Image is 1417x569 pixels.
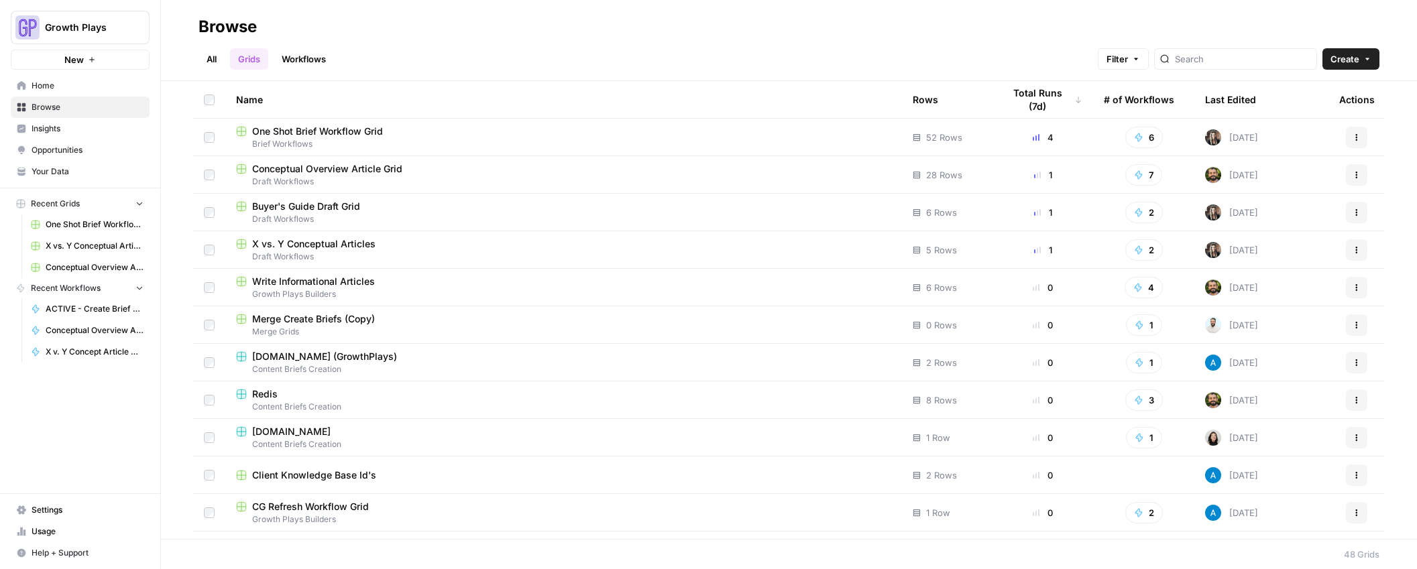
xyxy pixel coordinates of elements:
[11,161,150,182] a: Your Data
[1205,505,1258,521] div: [DATE]
[1205,317,1258,333] div: [DATE]
[25,341,150,363] a: X v. Y Concept Article Generator
[926,206,957,219] span: 6 Rows
[252,538,377,551] span: 1-800Accountant Refreshes
[1205,129,1221,145] img: hdvq4edqhod41033j3abmrftx7xs
[926,281,957,294] span: 6 Rows
[274,48,334,70] a: Workflows
[46,218,144,231] span: One Shot Brief Workflow Grid
[236,326,891,338] span: Merge Grids
[1098,48,1149,70] button: Filter
[1003,431,1082,444] div: 0
[236,363,891,375] span: Content Briefs Creation
[236,251,891,263] span: Draft Workflows
[1175,52,1311,66] input: Search
[236,350,891,375] a: [DOMAIN_NAME] (GrowthPlays)Content Briefs Creation
[236,468,891,482] a: Client Knowledge Base Id's
[236,200,891,225] a: Buyer's Guide Draft GridDraft Workflows
[1344,548,1379,561] div: 48 Grids
[236,387,891,413] a: RedisContent Briefs Creation
[1003,243,1082,257] div: 1
[236,312,891,338] a: Merge Create Briefs (Copy)Merge Grids
[236,162,891,188] a: Conceptual Overview Article GridDraft Workflows
[32,166,144,178] span: Your Data
[1126,314,1162,336] button: 1
[11,75,150,97] a: Home
[11,499,150,521] a: Settings
[1003,468,1082,482] div: 0
[236,275,891,300] a: Write Informational ArticlesGrowth Plays Builders
[11,11,150,44] button: Workspace: Growth Plays
[236,425,891,450] a: [DOMAIN_NAME]Content Briefs Creation
[11,521,150,542] a: Usage
[236,176,891,188] span: Draft Workflows
[252,162,402,176] span: Conceptual Overview Article Grid
[1003,206,1082,219] div: 1
[1205,355,1221,371] img: o3cqybgnmipr355j8nz4zpq1mc6x
[199,48,225,70] a: All
[25,214,150,235] a: One Shot Brief Workflow Grid
[1003,131,1082,144] div: 4
[1205,167,1258,183] div: [DATE]
[926,506,950,519] span: 1 Row
[252,387,278,401] span: Redis
[32,525,144,538] span: Usage
[236,237,891,263] a: X vs. Y Conceptual ArticlesDraft Workflows
[1003,168,1082,182] div: 1
[1125,502,1163,523] button: 2
[32,123,144,135] span: Insights
[46,324,144,336] span: Conceptual Overview Article Generator
[1205,279,1221,296] img: 7n9g0vcyosf9m799tx179q68c4d8
[1125,277,1163,298] button: 4
[46,346,144,358] span: X v. Y Concept Article Generator
[252,350,397,363] span: [DOMAIN_NAME] (GrowthPlays)
[45,21,126,34] span: Growth Plays
[64,53,84,66] span: New
[11,194,150,214] button: Recent Grids
[1339,81,1375,118] div: Actions
[1205,467,1221,483] img: o3cqybgnmipr355j8nz4zpq1mc6x
[25,320,150,341] a: Conceptual Overview Article Generator
[1205,317,1221,333] img: odyn83o5p1wan4k8cy2vh2ud1j9q
[46,240,144,252] span: X vs. Y Conceptual Articles
[31,282,101,294] span: Recent Workflows
[15,15,40,40] img: Growth Plays Logo
[926,356,957,369] span: 2 Rows
[1205,81,1256,118] div: Last Edited
[236,125,891,150] a: One Shot Brief Workflow GridBrief Workflows
[11,50,150,70] button: New
[32,101,144,113] span: Browse
[46,261,144,273] span: Conceptual Overview Article Grid
[236,81,891,118] div: Name
[199,16,257,38] div: Browse
[1205,355,1258,371] div: [DATE]
[25,298,150,320] a: ACTIVE - Create Brief Workflow
[31,198,80,210] span: Recent Grids
[1205,430,1221,446] img: t5ef5oef8zpw1w4g2xghobes91mw
[1205,242,1258,258] div: [DATE]
[1125,127,1163,148] button: 6
[926,318,957,332] span: 0 Rows
[236,438,891,450] span: Content Briefs Creation
[1126,352,1162,373] button: 1
[236,513,891,525] span: Growth Plays Builders
[230,48,268,70] a: Grids
[1003,281,1082,294] div: 0
[1205,279,1258,296] div: [DATE]
[236,288,891,300] span: Growth Plays Builders
[252,200,360,213] span: Buyer's Guide Draft Grid
[926,468,957,482] span: 2 Rows
[32,144,144,156] span: Opportunities
[46,303,144,315] span: ACTIVE - Create Brief Workflow
[913,81,938,118] div: Rows
[1003,318,1082,332] div: 0
[236,213,891,225] span: Draft Workflows
[1205,167,1221,183] img: 7n9g0vcyosf9m799tx179q68c4d8
[1330,52,1359,66] span: Create
[1205,204,1221,220] img: hdvq4edqhod41033j3abmrftx7xs
[11,278,150,298] button: Recent Workflows
[926,431,950,444] span: 1 Row
[1125,389,1163,411] button: 3
[32,504,144,516] span: Settings
[252,125,383,138] span: One Shot Brief Workflow Grid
